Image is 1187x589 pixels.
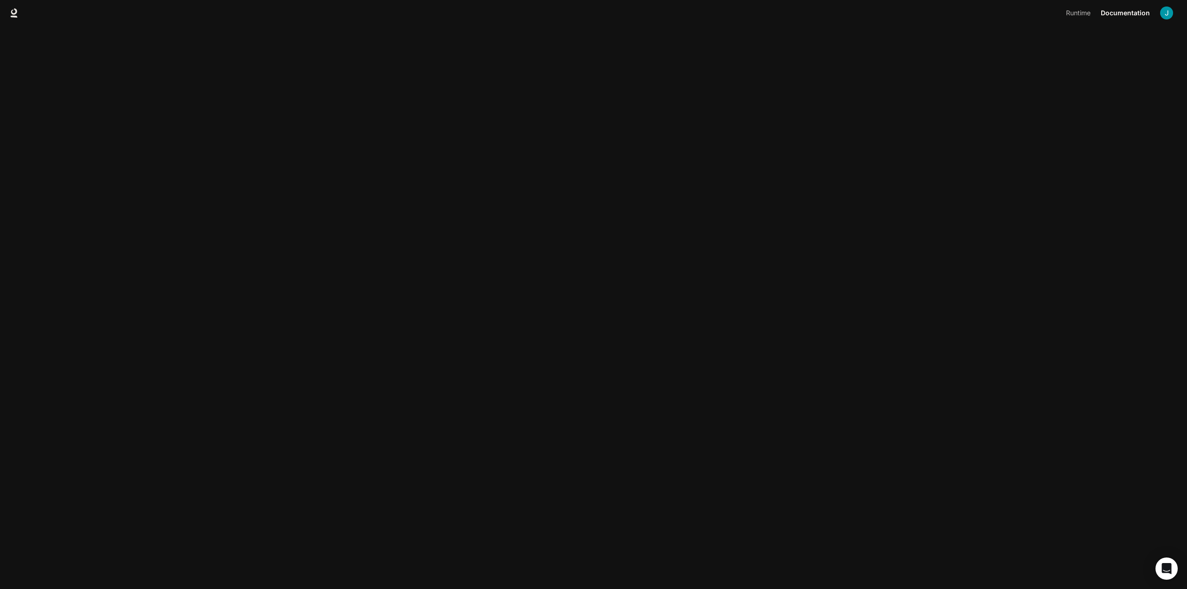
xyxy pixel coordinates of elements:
[1155,557,1178,580] div: Open Intercom Messenger
[1101,7,1150,19] span: Documentation
[1160,6,1173,19] img: User avatar
[1066,7,1091,19] span: Runtime
[1062,4,1096,22] a: Runtime
[1097,4,1154,22] a: Documentation
[1157,4,1176,22] button: User avatar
